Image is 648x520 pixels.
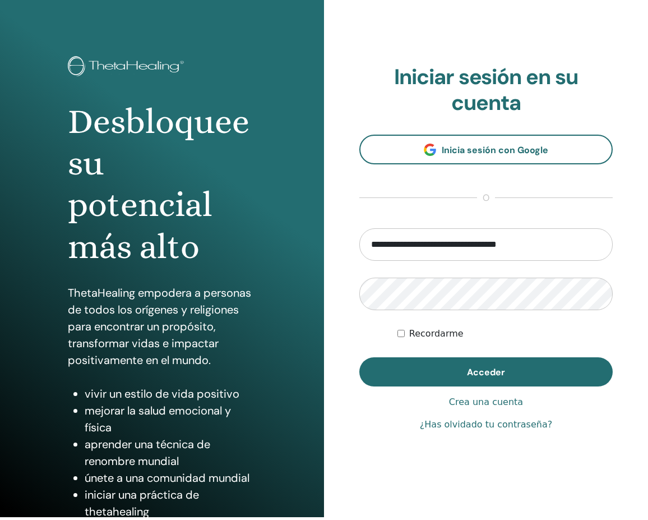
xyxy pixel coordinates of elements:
div: Mantenerme autenticado indefinidamente o hasta cerrar la sesión manualmente [397,327,613,340]
h1: Desbloquee su potencial más alto [68,101,256,268]
li: mejorar la salud emocional y física [85,402,256,436]
p: ThetaHealing empodera a personas de todos los orígenes y religiones para encontrar un propósito, ... [68,284,256,369]
span: Inicia sesión con Google [442,144,548,156]
span: Acceder [467,366,505,378]
button: Acceder [359,357,613,386]
a: Crea una cuenta [449,395,523,409]
h2: Iniciar sesión en su cuenta [359,65,613,116]
span: o [477,191,495,205]
li: vivir un estilo de vida positivo [85,385,256,402]
a: Inicia sesión con Google [359,135,613,164]
label: Recordarme [409,327,464,340]
li: aprender una técnica de renombre mundial [85,436,256,470]
a: ¿Has olvidado tu contraseña? [420,418,552,431]
li: únete a una comunidad mundial [85,470,256,486]
li: iniciar una práctica de thetahealing [85,486,256,520]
